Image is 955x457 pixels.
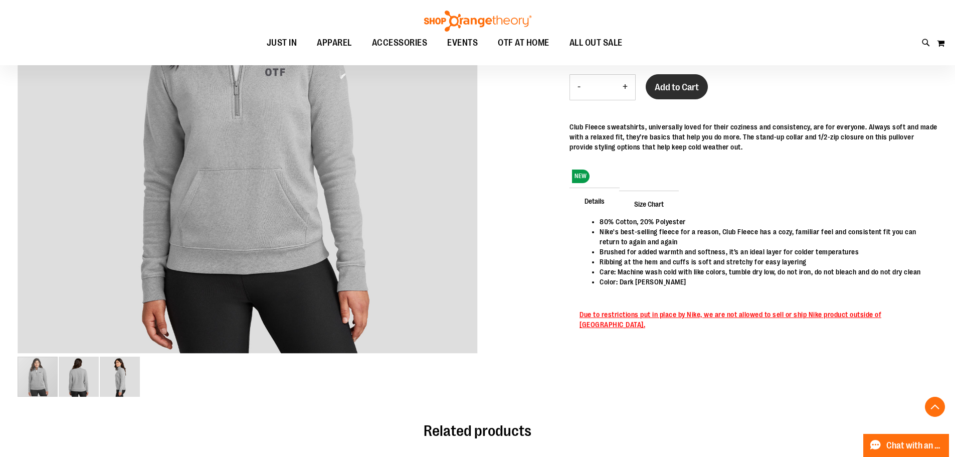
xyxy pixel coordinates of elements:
span: Related products [424,422,531,439]
img: Nike Half-Zip Sweatshirt [100,357,140,397]
span: NEW [572,170,590,183]
div: image 1 of 3 [18,356,59,398]
button: Increase product quantity [615,75,635,100]
div: image 2 of 3 [59,356,100,398]
img: Shop Orangetheory [423,11,533,32]
span: ALL OUT SALE [569,32,623,54]
span: OTF AT HOME [498,32,549,54]
span: APPAREL [317,32,352,54]
div: Club Fleece sweatshirts, universally loved for their coziness and consistency, are for everyone. ... [569,122,937,152]
span: Size Chart [619,191,679,217]
span: Due to restrictions put in place by Nike, we are not allowed to sell or ship Nike product outside... [580,311,881,329]
span: Details [569,188,620,214]
span: EVENTS [447,32,478,54]
li: Nike's best-selling fleece for a reason, Club Fleece has a cozy, familiar feel and consistent fit... [600,227,927,247]
span: Add to Cart [655,82,699,93]
li: Care: Machine wash cold with like colors, tumble dry low, do not iron, do not bleach and do not d... [600,267,927,277]
button: Add to Cart [646,74,708,99]
span: Chat with an Expert [886,441,943,450]
button: Back To Top [925,397,945,417]
li: Brushed for added warmth and softness, it’s an ideal layer for colder temperatures [600,247,927,257]
div: image 3 of 3 [100,356,140,398]
li: Color: Dark [PERSON_NAME] [600,277,927,287]
button: Decrease product quantity [570,75,588,100]
button: Chat with an Expert [863,434,949,457]
input: Product quantity [588,75,615,99]
img: Nike Half-Zip Sweatshirt [59,357,99,397]
li: 80% Cotton, 20% Polyester [600,217,927,227]
li: Ribbing at the hem and cuffs is soft and stretchy for easy layering [600,257,927,267]
span: ACCESSORIES [372,32,428,54]
span: JUST IN [267,32,297,54]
